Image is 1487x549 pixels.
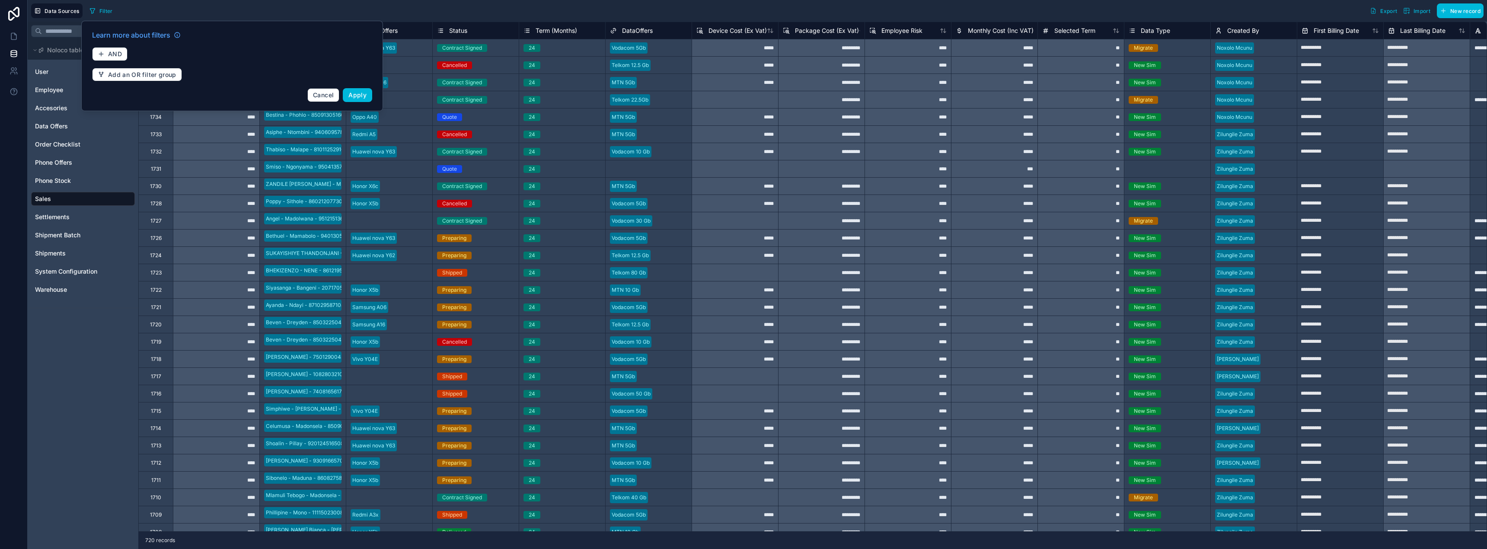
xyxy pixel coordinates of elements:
[1134,44,1153,52] div: Migrate
[47,46,87,54] span: Noloco tables
[1217,61,1252,69] div: Noxolo Mcunu
[150,529,162,536] div: 1708
[442,338,467,346] div: Cancelled
[1217,511,1253,519] div: Zilungile Zuma
[35,267,129,276] a: System Configuration
[266,336,375,344] div: Beven - Dreyden - 8503225046080 - 15046
[151,373,161,380] div: 1717
[442,476,466,484] div: Preparing
[529,217,535,225] div: 24
[31,65,135,79] div: User
[529,113,535,121] div: 24
[266,388,374,396] div: [PERSON_NAME] - 7408165617083 - GP1921
[529,407,535,415] div: 24
[150,200,162,207] div: 1728
[352,407,378,415] div: Vivo Y04E
[612,338,650,346] div: Vodacom 10 Gb
[150,114,162,121] div: 1734
[1217,44,1252,52] div: Noxolo Mcunu
[352,113,377,121] div: Oppo A40
[1217,79,1252,86] div: Noxolo Mcunu
[1217,338,1253,346] div: Zilungile Zuma
[529,148,535,156] div: 24
[442,96,482,104] div: Contract Signed
[266,128,377,136] div: Asiphe - Ntombini - 9406095788089 - 13040
[352,131,376,138] div: Redmi A5
[150,321,162,328] div: 1720
[266,526,441,534] div: [PERSON_NAME] Bianca - [PERSON_NAME] - 8002150101085 - DA3614
[612,511,646,519] div: Vodacom 5Gb
[612,234,646,242] div: Vodacom 5Gb
[35,86,63,94] span: Employee
[348,91,367,99] span: Apply
[442,79,482,86] div: Contract Signed
[1217,148,1253,156] div: Zilungile Zuma
[352,425,395,432] div: Huawei nova Y63
[352,511,379,519] div: Redmi A3x
[612,303,646,311] div: Vodacom 5Gb
[612,442,635,450] div: MTN 5Gb
[35,67,129,76] a: User
[1134,252,1156,259] div: New Sim
[612,476,635,484] div: MTN 5Gb
[449,26,467,35] span: Status
[529,165,535,173] div: 24
[529,321,535,329] div: 24
[1134,148,1156,156] div: New Sim
[1134,113,1156,121] div: New Sim
[150,217,162,224] div: 1727
[151,442,161,449] div: 1713
[31,83,135,97] div: Employee
[31,44,130,56] button: Noloco tables
[151,477,161,484] div: 1711
[1134,303,1156,311] div: New Sim
[35,213,129,221] a: Settlements
[1217,442,1253,450] div: Zilungile Zuma
[266,215,384,223] div: Angel - Madolwana - 9512151367088 - KZN1005
[529,200,535,207] div: 24
[1134,61,1156,69] div: New Sim
[1134,459,1156,467] div: New Sim
[352,476,378,484] div: Honor X5b
[35,195,51,203] span: Sales
[35,122,68,131] span: Data Offers
[266,319,375,326] div: Beven - Dreyden - 8503225046080 - 15046
[35,86,129,94] a: Employee
[612,355,646,363] div: Vodacom 5Gb
[1134,373,1156,380] div: New Sim
[31,265,135,278] div: System Configuration
[442,286,466,294] div: Preparing
[442,200,467,207] div: Cancelled
[31,156,135,169] div: Phone Offers
[352,252,395,259] div: Huawei nova Y62
[352,459,378,467] div: Honor X5b
[529,303,535,311] div: 24
[31,174,135,188] div: Phone Stock
[151,166,161,172] div: 1731
[612,528,639,536] div: MTN 10 Gb
[150,183,162,190] div: 1730
[35,249,66,258] span: Shipments
[86,4,116,17] button: Filter
[1134,321,1156,329] div: New Sim
[35,231,80,239] span: Shipment Batch
[442,148,482,156] div: Contract Signed
[529,131,535,138] div: 24
[1134,286,1156,294] div: New Sim
[1400,3,1433,18] button: Import
[31,119,135,133] div: Data Offers
[266,301,366,309] div: Ayanda - Ndayi - 8710295871087 - 16150
[1450,8,1481,14] span: New record
[529,425,535,432] div: 24
[266,249,428,257] div: SUKAYISHIYE THANDONJANI - BHENGU - 7604166128084 - 5066
[31,210,135,224] div: Settlements
[442,44,482,52] div: Contract Signed
[612,390,651,398] div: Vodacom 50 Gb
[529,511,535,519] div: 24
[352,200,378,207] div: Honor X5b
[31,228,135,242] div: Shipment Batch
[612,494,646,501] div: Telkom 40 Gb
[266,509,362,517] div: Phillipine - Mono - 111150230089 - 6211
[529,44,535,52] div: 24
[442,182,482,190] div: Contract Signed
